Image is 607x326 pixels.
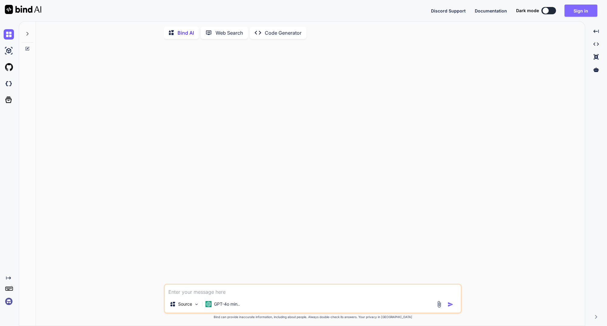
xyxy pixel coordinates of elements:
[4,62,14,72] img: githubLight
[431,8,466,14] button: Discord Support
[475,8,507,13] span: Documentation
[4,29,14,40] img: chat
[4,78,14,89] img: darkCloudIdeIcon
[265,29,302,36] p: Code Generator
[436,301,443,308] img: attachment
[205,301,212,307] img: GPT-4o mini
[178,301,192,307] p: Source
[4,46,14,56] img: ai-studio
[164,315,462,319] p: Bind can provide inaccurate information, including about people. Always double-check its answers....
[178,29,194,36] p: Bind AI
[4,296,14,307] img: signin
[516,8,539,14] span: Dark mode
[431,8,466,13] span: Discord Support
[564,5,597,17] button: Sign in
[216,29,243,36] p: Web Search
[5,5,41,14] img: Bind AI
[447,301,454,307] img: icon
[475,8,507,14] button: Documentation
[214,301,240,307] p: GPT-4o min..
[194,302,199,307] img: Pick Models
